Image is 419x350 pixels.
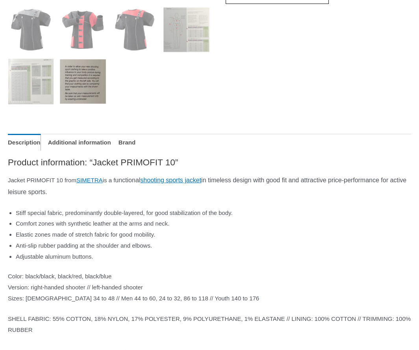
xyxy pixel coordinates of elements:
[8,59,54,105] img: Jacket PRIMOFIT 10 (SIMETRA) - Image 9
[8,271,411,304] p: Color: black/black, black/red, black/blue Version: right-handed shooter // left-handed shooter Si...
[112,7,158,53] img: Jacket PRIMOFIT 10 (SIMETRA) - Image 7
[76,177,103,183] a: SIMETRA
[16,251,411,262] li: Adjustable aluminum buttons.
[60,7,106,53] img: Jacket PRIMOFIT 10 (SIMETRA) - Image 6
[16,229,411,240] li: Elastic zones made of stretch fabric for good mobility.
[16,240,411,251] li: Anti-slip rubber padding at the shoulder and elbows.
[8,177,406,195] span: unctional in timeless design with good fit and attractive price-performance for active leisure sp...
[163,7,209,53] img: Jacket PRIMOFIT 10 (SIMETRA) - Image 8
[8,174,411,198] p: Jacket PRIMOFIT 10 from is a f
[16,218,411,229] li: Comfort zones with synthetic leather at the arms and neck.
[8,7,54,53] img: Jacket PRIMOFIT 10 (SIMETRA) - Image 5
[119,134,135,151] a: Brand
[8,313,411,335] p: SHELL FABRIC: 55% COTTON, 18% NYLON, 17% POLYESTER, 9% POLYURETHANE, 1% ELASTANE // LINING: 100% ...
[8,157,411,168] h2: Product information: “Jacket PRIMOFIT 10”
[8,134,41,151] a: Description
[140,177,201,183] a: shooting sports jacket
[48,134,111,151] a: Additional information
[16,207,411,219] li: Stiff special fabric, predominantly double-layered, for good stabilization of the body.
[60,59,106,105] img: Jacket PRIMOFIT 10 (SIMETRA) - Image 10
